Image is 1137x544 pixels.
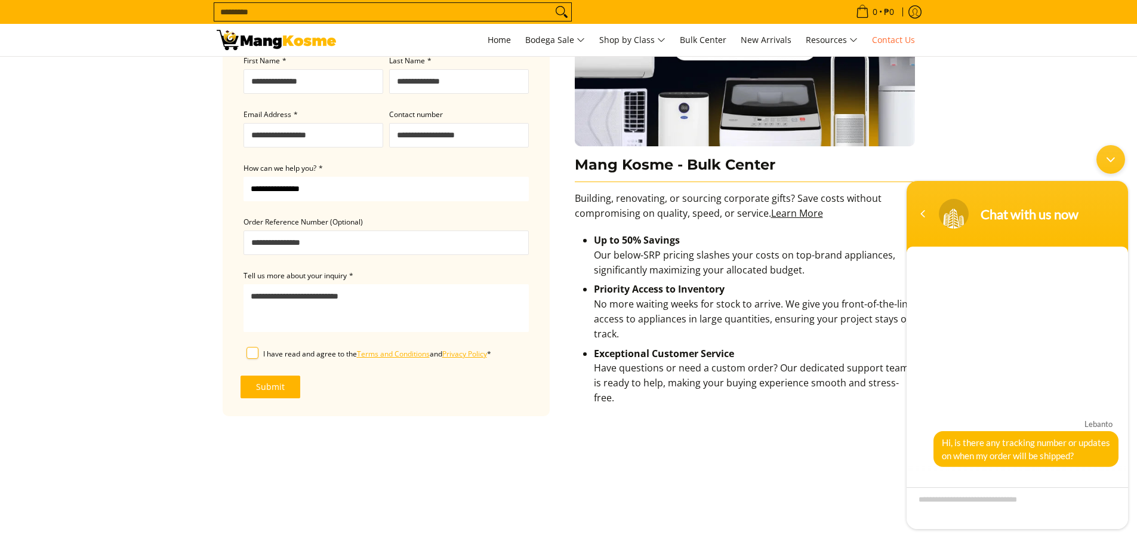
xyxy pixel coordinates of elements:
[741,34,791,45] span: New Arrivals
[488,34,511,45] span: Home
[901,139,1134,535] iframe: SalesIQ Chatwindow
[594,347,734,360] strong: Exceptional Customer Service
[680,34,726,45] span: Bulk Center
[348,24,921,56] nav: Main Menu
[519,24,591,56] a: Bodega Sale
[593,24,671,56] a: Shop by Class
[866,24,921,56] a: Contact Us
[244,163,316,173] span: How can we help you?
[594,233,680,247] strong: Up to 50% Savings
[217,30,336,50] img: Contact Us Today! l Mang Kosme - Home Appliance Warehouse Sale
[263,349,487,359] span: I have read and agree to the and
[575,156,915,183] h3: Mang Kosme - Bulk Center
[575,191,915,233] p: Building, renovating, or sourcing corporate gifts? Save costs without compromising on quality, sp...
[735,24,797,56] a: New Arrivals
[244,271,347,281] span: Tell us more about your inquiry
[389,109,443,119] span: Contact number
[482,24,517,56] a: Home
[552,3,571,21] button: Search
[594,233,915,282] li: Our below-SRP pricing slashes your costs on top-brand appliances, significantly maximizing your a...
[594,282,915,346] li: No more waiting weeks for stock to arrive. We give you front-of-the-line access to appliances in ...
[852,5,898,19] span: •
[241,376,300,398] button: Submit
[599,33,665,48] span: Shop by Class
[872,34,915,45] span: Contact Us
[806,33,858,48] span: Resources
[389,56,425,66] span: Last Name
[244,109,291,119] span: Email Address
[357,349,430,359] a: Terms and Conditions
[244,217,363,227] span: Order Reference Number (Optional)
[882,8,896,16] span: ₱0
[594,346,915,410] li: Have questions or need a custom order? Our dedicated support team is ready to help, making your b...
[871,8,879,16] span: 0
[674,24,732,56] a: Bulk Center
[800,24,864,56] a: Resources
[442,349,487,359] a: Privacy Policy
[594,282,725,296] strong: Priority Access to Inventory
[525,33,585,48] span: Bodega Sale
[244,56,280,66] span: First Name
[771,207,823,220] a: Learn More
